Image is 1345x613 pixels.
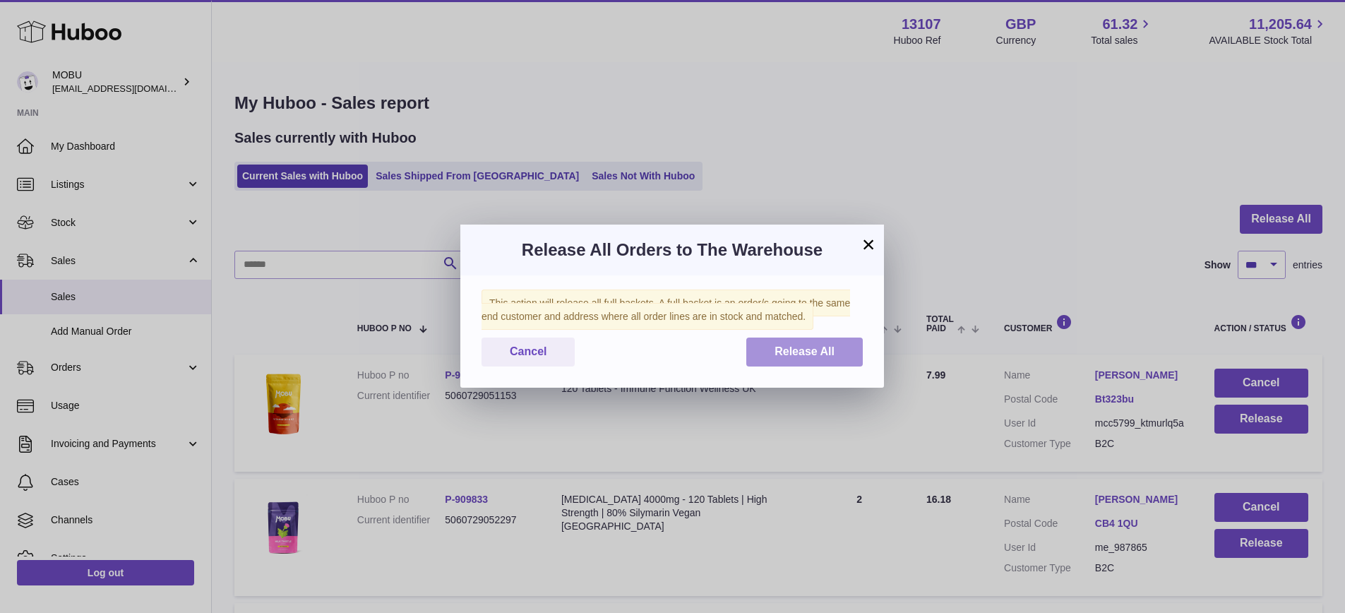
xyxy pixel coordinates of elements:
button: Cancel [482,338,575,367]
span: Release All [775,345,835,357]
span: Cancel [510,345,546,357]
span: This action will release all full baskets. A full basket is an order/s going to the same end cust... [482,290,850,330]
h3: Release All Orders to The Warehouse [482,239,863,261]
button: Release All [746,338,863,367]
button: × [860,236,877,253]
